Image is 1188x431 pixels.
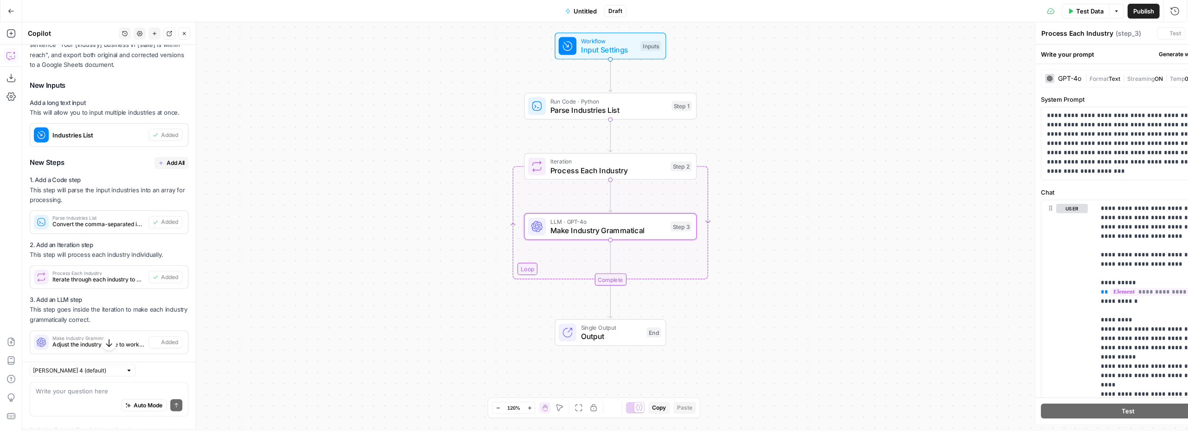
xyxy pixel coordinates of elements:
[671,161,692,171] div: Step 2
[524,93,697,120] div: Run Code · PythonParse Industries ListStep 1
[148,216,182,228] button: Added
[609,119,612,152] g: Edge from step_1 to step_2
[30,360,188,390] p: This step will collect all the results and format them for Google Sheets export.
[30,79,188,91] h3: New Inputs
[608,7,622,15] span: Draft
[1122,406,1135,416] span: Test
[524,319,697,346] div: Single OutputOutputEnd
[148,129,182,141] button: Added
[1058,75,1081,82] div: GPT-4o
[148,336,182,348] button: Added
[507,404,520,411] span: 120%
[52,131,145,140] span: Industries List
[52,335,145,340] span: Make Industry Grammatical
[148,271,182,283] button: Added
[161,338,178,346] span: Added
[1056,204,1088,213] button: user
[581,44,636,55] span: Input Settings
[30,240,188,260] p: This step will process each industry individually.
[30,98,188,118] p: This will allow you to input multiple industries at once.
[646,327,661,338] div: End
[30,295,188,325] p: This step goes inside the iteration to make each industry grammatically correct.
[1169,29,1181,38] span: Test
[1157,27,1185,39] button: Test
[609,59,612,92] g: Edge from start to step_1
[1062,4,1109,19] button: Test Data
[52,340,145,348] span: Adjust the industry name to work grammatically in the target sentence
[550,225,666,236] span: Make Industry Grammatical
[30,176,81,183] strong: 1. Add a Code step
[30,20,188,70] p: This workflow will take a list of industries, process each one through an LLM to ensure proper gr...
[671,101,691,111] div: Step 1
[1120,73,1127,83] span: |
[1090,75,1109,82] span: Format
[560,4,602,19] button: Untitled
[121,399,167,411] button: Auto Mode
[30,157,188,169] h3: New Steps
[28,29,116,38] div: Copilot
[30,175,188,205] p: This step will parse the input industries into an array for processing.
[30,361,83,368] strong: 4. Add a Code step
[1127,75,1155,82] span: Streaming
[550,165,666,176] span: Process Each Industry
[161,273,178,281] span: Added
[52,275,145,284] span: Iterate through each industry to make grammatical corrections
[1133,7,1154,16] span: Publish
[155,157,188,169] button: Add All
[52,271,145,275] span: Process Each Industry
[640,41,661,51] div: Inputs
[524,33,697,59] div: WorkflowInput SettingsInputs
[574,7,597,16] span: Untitled
[134,401,162,410] span: Auto Mode
[30,296,82,303] strong: 3. Add an LLM step
[581,37,636,46] span: Workflow
[648,402,670,414] button: Copy
[1155,75,1163,82] span: ON
[581,331,642,342] span: Output
[1163,73,1170,83] span: |
[30,99,86,106] strong: Add a long text input
[161,131,178,139] span: Added
[671,222,692,232] div: Step 3
[33,366,122,375] input: Claude Sonnet 4 (default)
[677,404,692,412] span: Paste
[52,220,145,229] span: Convert the comma-separated industries string into a clean array for iteration
[652,404,666,412] span: Copy
[550,157,666,166] span: Iteration
[1085,73,1090,83] span: |
[1041,29,1113,38] textarea: Process Each Industry
[609,180,612,212] g: Edge from step_2 to step_3
[524,274,697,286] div: Complete
[550,104,667,116] span: Parse Industries List
[161,218,178,226] span: Added
[594,274,626,286] div: Complete
[1109,75,1120,82] span: Text
[1076,7,1104,16] span: Test Data
[550,97,667,105] span: Run Code · Python
[1128,4,1160,19] button: Publish
[673,402,696,414] button: Paste
[1170,75,1185,82] span: Temp
[1116,29,1141,38] span: ( step_3 )
[524,153,697,180] div: LoopIterationProcess Each IndustryStep 2
[30,241,93,248] strong: 2. Add an Iteration step
[52,215,145,220] span: Parse Industries List
[167,158,185,167] span: Add All
[550,217,666,226] span: LLM · GPT-4o
[524,213,697,240] div: LLM · GPT-4oMake Industry GrammaticalStep 3
[581,323,642,332] span: Single Output
[609,286,612,318] g: Edge from step_2-iteration-end to end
